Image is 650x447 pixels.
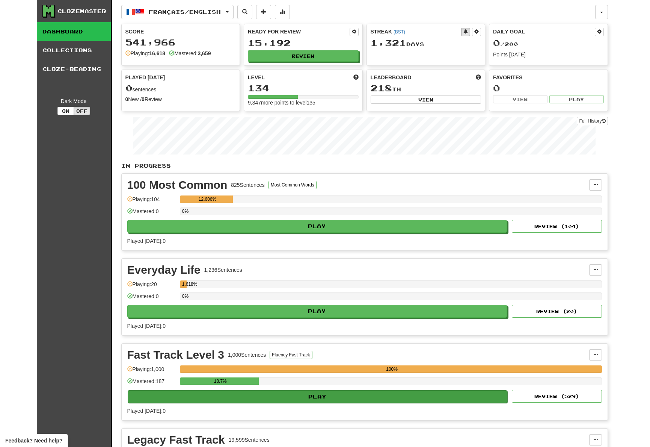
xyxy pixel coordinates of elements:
[270,351,312,359] button: Fluency Fast Track
[149,50,165,56] strong: 16,618
[248,74,265,81] span: Level
[256,5,271,19] button: Add sentence to collection
[42,97,105,105] div: Dark Mode
[125,74,165,81] span: Played [DATE]
[493,74,604,81] div: Favorites
[127,323,166,329] span: Played [DATE]: 0
[127,220,507,233] button: Play
[512,390,602,403] button: Review (529)
[125,28,236,35] div: Score
[228,351,266,359] div: 1,000 Sentences
[512,220,602,233] button: Review (104)
[128,390,508,403] button: Play
[121,5,234,19] button: Français/English
[512,305,602,318] button: Review (20)
[549,95,604,103] button: Play
[169,50,211,57] div: Mastered:
[37,22,111,41] a: Dashboard
[248,28,350,35] div: Ready for Review
[149,9,221,15] span: Français / English
[493,41,518,47] span: / 200
[127,179,228,191] div: 100 Most Common
[371,83,481,93] div: th
[476,74,481,81] span: This week in points, UTC
[125,95,236,103] div: New / Review
[125,38,236,47] div: 541,966
[248,99,359,106] div: 9,347 more points to level 135
[127,365,176,378] div: Playing: 1,000
[493,38,500,48] span: 0
[127,208,176,220] div: Mastered: 0
[182,280,187,288] div: 1.618%
[198,50,211,56] strong: 3,659
[268,181,317,189] button: Most Common Words
[493,83,604,93] div: 0
[353,74,359,81] span: Score more points to level up
[182,195,233,203] div: 12.606%
[493,51,604,58] div: Points [DATE]
[125,83,133,93] span: 0
[125,50,166,57] div: Playing:
[127,264,201,276] div: Everyday Life
[182,377,259,385] div: 18.7%
[121,162,608,170] p: In Progress
[182,365,602,373] div: 100%
[127,238,166,244] span: Played [DATE]: 0
[57,8,106,15] div: Clozemaster
[74,107,90,115] button: Off
[237,5,252,19] button: Search sentences
[127,434,225,445] div: Legacy Fast Track
[127,377,176,390] div: Mastered: 187
[229,436,270,444] div: 19,599 Sentences
[5,437,62,444] span: Open feedback widget
[127,292,176,305] div: Mastered: 0
[577,117,608,125] a: Full History
[127,349,225,361] div: Fast Track Level 3
[371,83,392,93] span: 218
[248,83,359,93] div: 134
[394,29,405,35] a: (BST)
[37,60,111,79] a: Cloze-Reading
[204,266,242,274] div: 1,236 Sentences
[125,83,236,93] div: sentences
[493,95,547,103] button: View
[231,181,265,189] div: 825 Sentences
[127,305,507,318] button: Play
[127,195,176,208] div: Playing: 104
[127,280,176,293] div: Playing: 20
[493,28,595,36] div: Daily Goal
[125,96,128,102] strong: 0
[248,50,359,62] button: Review
[248,38,359,48] div: 15,192
[127,408,166,414] span: Played [DATE]: 0
[275,5,290,19] button: More stats
[57,107,74,115] button: On
[37,41,111,60] a: Collections
[142,96,145,102] strong: 0
[371,38,481,48] div: Day s
[371,95,481,104] button: View
[371,74,412,81] span: Leaderboard
[371,38,406,48] span: 1,321
[371,28,461,35] div: Streak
